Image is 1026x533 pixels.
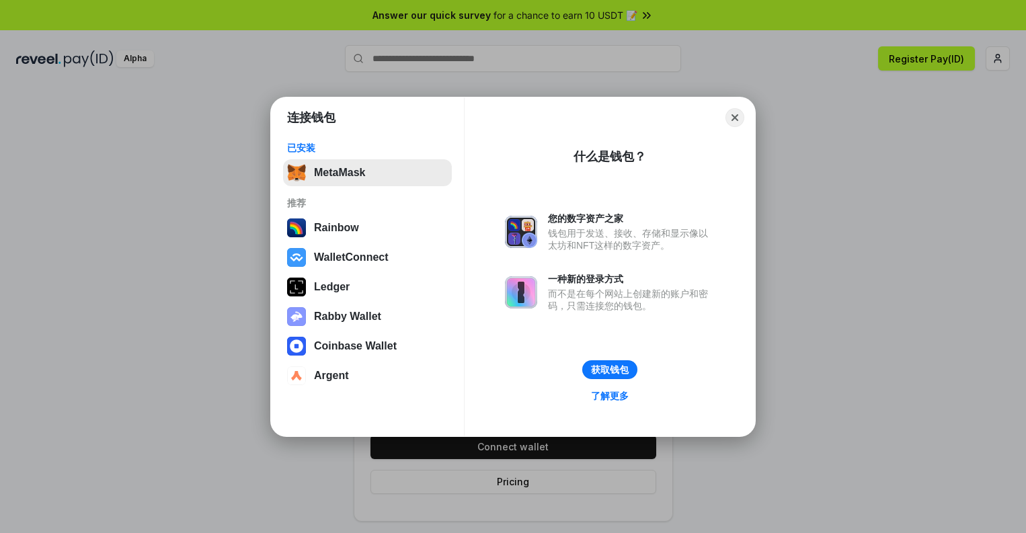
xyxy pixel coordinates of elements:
div: Ledger [314,281,350,293]
button: WalletConnect [283,244,452,271]
button: Rabby Wallet [283,303,452,330]
div: 而不是在每个网站上创建新的账户和密码，只需连接您的钱包。 [548,288,715,312]
div: 了解更多 [591,390,629,402]
a: 了解更多 [583,387,637,405]
img: svg+xml,%3Csvg%20xmlns%3D%22http%3A%2F%2Fwww.w3.org%2F2000%2Fsvg%22%20width%3D%2228%22%20height%3... [287,278,306,296]
div: Rabby Wallet [314,311,381,323]
img: svg+xml,%3Csvg%20xmlns%3D%22http%3A%2F%2Fwww.w3.org%2F2000%2Fsvg%22%20fill%3D%22none%22%20viewBox... [287,307,306,326]
div: 推荐 [287,197,448,209]
button: Argent [283,362,452,389]
div: 什么是钱包？ [574,149,646,165]
img: svg+xml,%3Csvg%20width%3D%2228%22%20height%3D%2228%22%20viewBox%3D%220%200%2028%2028%22%20fill%3D... [287,337,306,356]
div: 已安装 [287,142,448,154]
div: Coinbase Wallet [314,340,397,352]
div: 一种新的登录方式 [548,273,715,285]
div: 钱包用于发送、接收、存储和显示像以太坊和NFT这样的数字资产。 [548,227,715,251]
div: WalletConnect [314,251,389,263]
img: svg+xml,%3Csvg%20fill%3D%22none%22%20height%3D%2233%22%20viewBox%3D%220%200%2035%2033%22%20width%... [287,163,306,182]
img: svg+xml,%3Csvg%20width%3D%2228%22%20height%3D%2228%22%20viewBox%3D%220%200%2028%2028%22%20fill%3D... [287,248,306,267]
button: 获取钱包 [582,360,637,379]
div: 获取钱包 [591,364,629,376]
img: svg+xml,%3Csvg%20width%3D%22120%22%20height%3D%22120%22%20viewBox%3D%220%200%20120%20120%22%20fil... [287,218,306,237]
img: svg+xml,%3Csvg%20xmlns%3D%22http%3A%2F%2Fwww.w3.org%2F2000%2Fsvg%22%20fill%3D%22none%22%20viewBox... [505,276,537,309]
div: MetaMask [314,167,365,179]
img: svg+xml,%3Csvg%20xmlns%3D%22http%3A%2F%2Fwww.w3.org%2F2000%2Fsvg%22%20fill%3D%22none%22%20viewBox... [505,216,537,248]
div: Rainbow [314,222,359,234]
button: Coinbase Wallet [283,333,452,360]
h1: 连接钱包 [287,110,336,126]
div: 您的数字资产之家 [548,212,715,224]
button: Ledger [283,274,452,300]
button: Close [725,108,744,127]
button: MetaMask [283,159,452,186]
img: svg+xml,%3Csvg%20width%3D%2228%22%20height%3D%2228%22%20viewBox%3D%220%200%2028%2028%22%20fill%3D... [287,366,306,385]
div: Argent [314,370,349,382]
button: Rainbow [283,214,452,241]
